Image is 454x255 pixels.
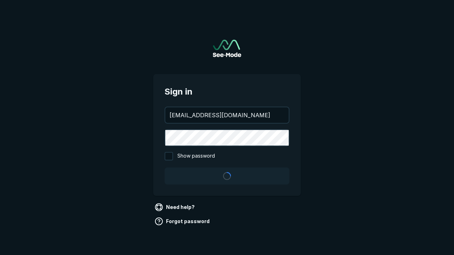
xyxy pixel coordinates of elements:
span: Sign in [165,85,289,98]
a: Go to sign in [213,40,241,57]
a: Need help? [153,202,198,213]
input: your@email.com [165,107,289,123]
a: Forgot password [153,216,212,227]
img: See-Mode Logo [213,40,241,57]
span: Show password [177,152,215,160]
